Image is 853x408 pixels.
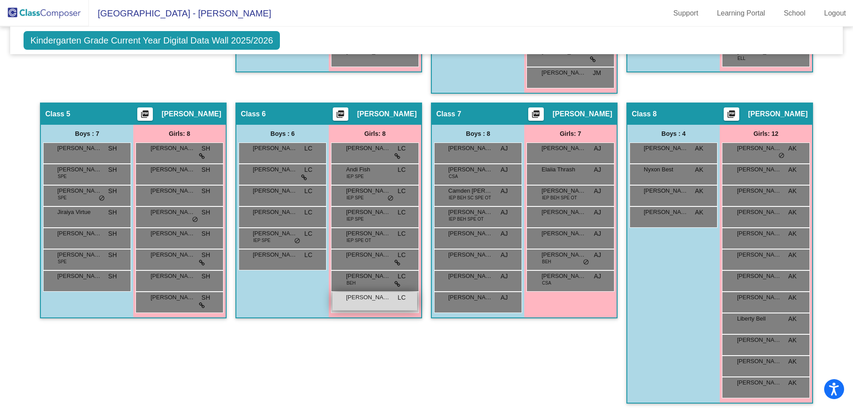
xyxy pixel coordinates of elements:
[594,229,601,238] span: AJ
[726,110,737,122] mat-icon: picture_as_pdf
[347,237,371,244] span: IEP SPE OT
[346,250,391,259] span: [PERSON_NAME]
[449,173,458,180] span: CSA
[542,144,586,153] span: [PERSON_NAME]
[737,165,781,174] span: [PERSON_NAME]
[632,110,657,119] span: Class 8
[737,144,781,153] span: [PERSON_NAME]
[501,208,508,217] span: AJ
[524,125,617,143] div: Girls: 7
[202,250,210,260] span: SH
[57,144,102,153] span: [PERSON_NAME]
[553,110,612,119] span: [PERSON_NAME]
[695,144,703,153] span: AK
[644,208,688,217] span: [PERSON_NAME]
[398,229,406,238] span: LC
[788,336,797,345] span: AK
[151,165,195,174] span: [PERSON_NAME]
[162,110,221,119] span: [PERSON_NAME]
[346,165,391,174] span: Andi Fish
[594,186,601,196] span: AJ
[253,250,297,259] span: [PERSON_NAME]
[594,165,601,174] span: AJ
[720,125,812,143] div: Girls: 12
[108,250,117,260] span: SH
[737,208,781,217] span: [PERSON_NAME]
[357,110,417,119] span: [PERSON_NAME]
[501,272,508,281] span: AJ
[151,208,195,217] span: [PERSON_NAME]
[542,208,586,217] span: [PERSON_NAME]
[710,6,773,20] a: Learning Portal
[542,229,586,238] span: [PERSON_NAME]
[304,144,312,153] span: LC
[594,144,601,153] span: AJ
[644,144,688,153] span: [PERSON_NAME]
[192,216,198,223] span: do_not_disturb_alt
[57,272,102,281] span: [PERSON_NAME] [PERSON_NAME]
[346,272,391,281] span: [PERSON_NAME] [PERSON_NAME]
[89,6,271,20] span: [GEOGRAPHIC_DATA] - [PERSON_NAME]
[737,272,781,281] span: [PERSON_NAME]
[542,280,551,286] span: CSA
[594,250,601,260] span: AJ
[253,229,297,238] span: [PERSON_NAME]
[398,250,406,260] span: LC
[45,110,70,119] span: Class 5
[253,144,297,153] span: [PERSON_NAME]
[777,6,813,20] a: School
[398,293,406,302] span: LC
[788,272,797,281] span: AK
[788,314,797,324] span: AK
[57,229,102,238] span: [PERSON_NAME]
[542,258,551,265] span: BEH
[253,208,297,217] span: [PERSON_NAME]
[108,144,117,153] span: SH
[236,125,329,143] div: Boys : 6
[737,378,781,387] span: [PERSON_NAME]
[778,152,785,159] span: do_not_disturb_alt
[133,125,226,143] div: Girls: 8
[448,250,493,259] span: [PERSON_NAME]
[329,125,421,143] div: Girls: 8
[347,280,356,286] span: BEH
[346,186,391,195] span: [PERSON_NAME]
[788,378,797,388] span: AK
[202,144,210,153] span: SH
[151,144,195,153] span: [PERSON_NAME]
[583,259,589,266] span: do_not_disturb_alt
[695,208,703,217] span: AK
[448,229,493,238] span: [PERSON_NAME]
[737,293,781,302] span: [PERSON_NAME]
[542,250,586,259] span: [PERSON_NAME]
[346,208,391,217] span: [PERSON_NAME]
[501,186,508,196] span: AJ
[108,186,117,196] span: SH
[695,186,703,196] span: AK
[387,195,394,202] span: do_not_disturb_alt
[501,250,508,260] span: AJ
[57,208,102,217] span: Jiraiya Virtue
[542,272,586,281] span: [PERSON_NAME]
[695,165,703,174] span: AK
[304,165,312,174] span: LC
[788,250,797,260] span: AK
[501,229,508,238] span: AJ
[724,107,739,121] button: Print Students Details
[57,165,102,174] span: [PERSON_NAME]
[202,165,210,174] span: SH
[202,186,210,196] span: SH
[448,272,493,281] span: [PERSON_NAME]
[151,186,195,195] span: [PERSON_NAME]
[542,194,577,201] span: IEP BEH SPE OT
[335,110,346,122] mat-icon: picture_as_pdf
[644,186,688,195] span: [PERSON_NAME]
[151,250,195,259] span: [PERSON_NAME]
[501,293,508,302] span: AJ
[788,293,797,302] span: AK
[737,229,781,238] span: [PERSON_NAME]
[151,293,195,302] span: [PERSON_NAME]
[346,293,391,302] span: [PERSON_NAME]
[501,144,508,153] span: AJ
[99,195,105,202] span: do_not_disturb_alt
